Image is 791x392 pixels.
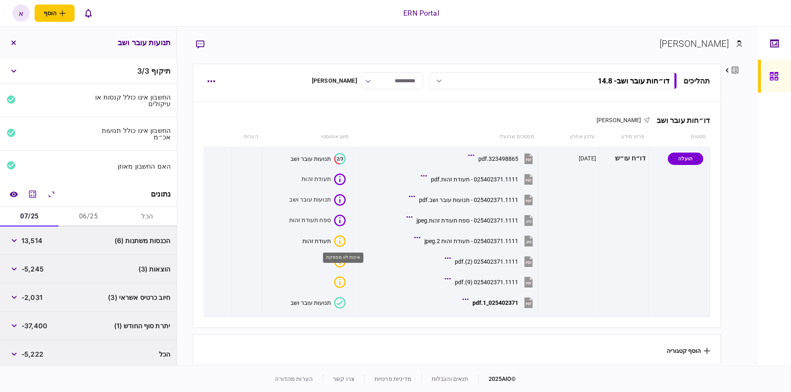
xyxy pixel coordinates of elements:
span: [PERSON_NAME] [597,117,641,123]
th: עדכון אחרון [538,128,599,146]
div: תנועות עובר ושב [290,299,331,306]
span: הכנסות משתנות (6) [115,236,170,246]
button: פתח רשימת התראות [80,5,97,22]
text: 2/3 [337,156,343,161]
button: איכות לא מספקת [331,256,346,267]
a: תנאים והגבלות [432,376,468,382]
button: 2/3תנועות עובר ושב [290,153,346,165]
button: מחשבון [25,187,40,202]
div: [DATE] [579,154,596,162]
button: א [12,5,30,22]
button: 025402371.1111 (9).pdf [447,273,535,291]
div: 025402371_1.pdf [473,299,518,306]
button: 025402371.1111 - תעודת זהות 2.jpeg [416,232,535,250]
div: 025402371.1111 - תעודת זהות.pdf [431,176,518,183]
div: תעודת זהות [302,175,331,183]
button: 323498865.pdf [470,149,535,168]
div: 025402371.1111 (9).pdf [455,279,518,285]
div: החשבון אינו כולל קנסות או עיקולים [92,94,171,107]
div: איכות לא מספקת [334,256,346,267]
div: 323498865.pdf [478,155,518,162]
div: הועלה [668,153,703,165]
div: 025402371.1111 - תעודת זהות 2.jpeg [424,238,518,244]
button: תנועות עובר ושב [290,297,346,308]
span: 3 / 3 [137,67,149,75]
div: 025402371.1111 (2).pdf [455,258,518,265]
span: יתרת סוף החודש (1) [114,321,170,331]
button: דו״חות עובר ושב- 14.8 [430,72,677,89]
div: דו״חות עובר ושב - 14.8 [598,77,669,85]
div: תנועות עובר ושב [290,155,331,162]
button: 025402371.1111 (2).pdf [447,252,535,271]
button: הוסף קטגוריה [667,348,710,354]
button: איכות לא מספקתתעודת זהות [302,235,346,247]
th: סיווג אוטומטי [262,128,353,146]
div: החשבון אינו כולל תנועות אכ״מ [92,127,171,140]
a: הערות מהדורה [275,376,313,382]
span: חיוב כרטיס אשראי (3) [108,292,170,302]
div: [PERSON_NAME] [660,37,729,51]
span: הוצאות (3) [138,264,170,274]
div: תהליכים [683,75,710,86]
button: 025402371.1111 - ספח תעודת זהות.jpeg [408,211,535,230]
div: איכות לא מספקת [334,235,346,247]
div: 025402371.1111 - ספח תעודת זהות.jpeg [417,217,518,224]
th: פריט מידע [599,128,648,146]
th: מסמכים שהועלו [353,128,538,146]
span: -5,222 [21,349,43,359]
span: -37,400 [21,321,47,331]
a: השוואה למסמך [6,187,21,202]
span: -2,031 [21,292,42,302]
a: צרו קשר [333,376,354,382]
span: -5,245 [21,264,44,274]
button: 025402371.1111 - תנועות עובר ושב.pdf [411,190,535,209]
div: © 2025 AIO [478,375,516,383]
button: 025402371_1.pdf [464,293,535,312]
button: איכות לא מספקת [331,276,346,288]
h3: תנועות עובר ושב [118,39,171,46]
a: מדיניות פרטיות [374,376,412,382]
button: הכל [118,207,177,227]
div: דו״ח עו״ש [602,149,646,168]
button: פתח תפריט להוספת לקוח [35,5,75,22]
div: איכות לא מספקת [334,276,346,288]
div: תנועות עובר ושב [289,195,331,204]
button: 06/25 [59,207,118,227]
th: סטטוס [648,128,710,146]
th: הערות [232,128,262,146]
button: הרחב\כווץ הכל [44,187,59,202]
button: 025402371.1111 - תעודת זהות.pdf [423,170,535,188]
div: [PERSON_NAME] [312,77,357,85]
div: נתונים [151,190,171,198]
div: 025402371.1111 - תנועות עובר ושב.pdf [419,197,518,203]
span: תיקוף [151,67,171,75]
span: הכל [159,349,170,359]
div: ERN Portal [403,8,439,19]
div: ספח תעודת זהות [289,216,331,224]
div: איכות לא מספקת [323,253,363,263]
span: 13,514 [21,236,42,246]
div: תעודת זהות [302,238,331,244]
div: האם החשבון מאוזן [92,163,171,169]
div: דו״חות עובר ושב [650,116,710,125]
